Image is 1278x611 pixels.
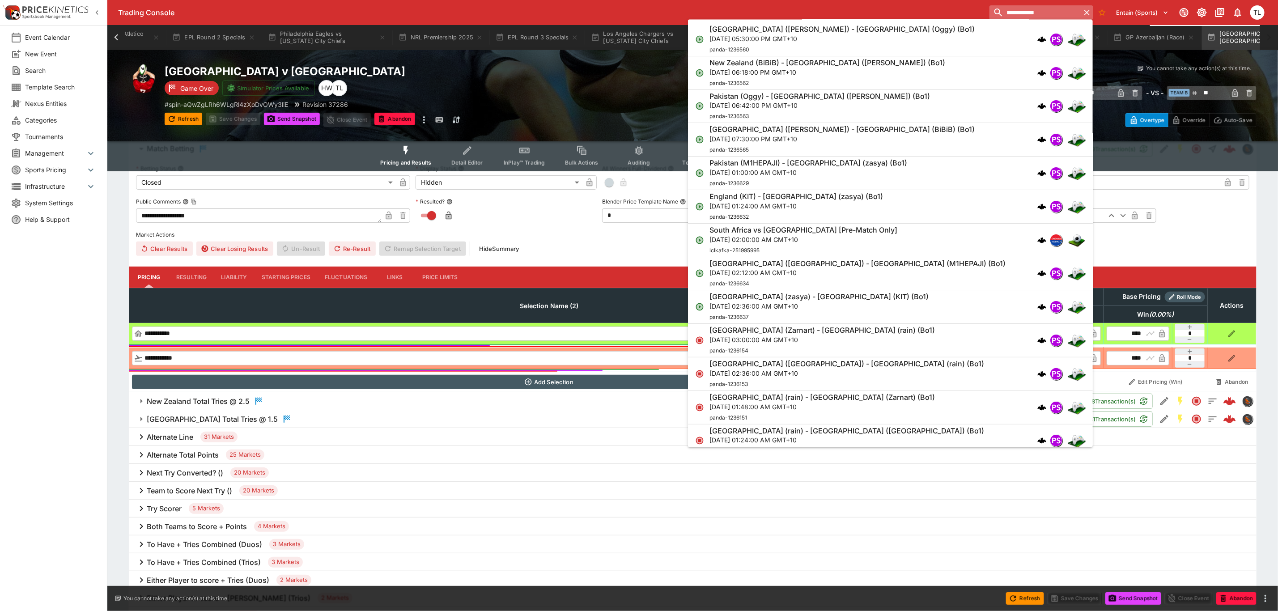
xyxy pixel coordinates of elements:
button: Trent Lewis [1248,3,1267,22]
h6: Next Try Converted? () [147,468,223,478]
div: f1078ccf-0a4d-442d-94a1-1cfbfb2453e9 [1223,395,1236,407]
svg: Open [695,68,704,77]
button: EPL Round 3 Specials [490,25,584,50]
button: Public CommentsCopy To Clipboard [183,199,189,205]
h6: Try Scorer [147,504,182,513]
div: cerberus [1037,303,1046,312]
div: pandascore [1050,401,1062,414]
span: Help & Support [25,215,96,224]
p: [DATE] 02:36:00 AM GMT+10 [709,302,929,311]
h6: Team to Score Next Try () [147,486,232,496]
div: sportingsolutions [1242,414,1253,424]
img: logo-cerberus.svg [1037,236,1046,245]
span: Detail Editor [451,159,483,166]
div: cerberus [1037,202,1046,211]
p: Public Comments [136,198,181,205]
span: Template Search [25,82,96,92]
img: logo-cerberus.svg [1037,269,1046,278]
button: Totals [1205,393,1221,409]
div: cerberus [1037,437,1046,446]
span: Categories [25,115,96,125]
div: cerberus [1037,336,1046,345]
button: Edit Pricing (Win) [1106,375,1205,389]
p: Blender Price Template Name [602,198,678,205]
svg: Open [695,236,704,245]
p: [DATE] 05:30:00 PM GMT+10 [709,34,975,43]
svg: Closed [1191,414,1202,424]
div: cerberus [1037,169,1046,178]
h6: [GEOGRAPHIC_DATA] (rain) - [GEOGRAPHIC_DATA] (Zarnart) (Bo1) [709,393,935,402]
button: Copy To Clipboard [191,199,197,205]
span: Pricing and Results [380,159,431,166]
button: more [419,113,429,127]
img: logo-cerberus.svg [1037,336,1046,345]
div: pandascore [1050,167,1062,180]
img: logo-cerberus.svg [1037,68,1046,77]
span: panda-1236565 [709,147,749,153]
img: logo-cerberus.svg [1037,369,1046,378]
button: GP Azerbaijan (Race) [1108,25,1200,50]
img: esports.png [1068,131,1086,149]
button: Links [375,267,415,288]
button: SGM Enabled [1172,393,1189,409]
h6: [GEOGRAPHIC_DATA] (rain) - [GEOGRAPHIC_DATA] ([GEOGRAPHIC_DATA]) (Bo1) [709,426,984,436]
button: New Zealand Total Tries @ 2.5 [129,392,1078,410]
img: Sportsbook Management [22,15,71,19]
p: You cannot take any action(s) at this time. [123,594,229,603]
span: panda-1236560 [709,46,749,53]
h6: Alternate Total Points [147,450,219,460]
span: Mark an event as closed and abandoned. [374,114,415,123]
span: Nexus Entities [25,99,96,108]
img: pandascore.png [1050,134,1062,146]
h6: [GEOGRAPHIC_DATA] ([PERSON_NAME]) - [GEOGRAPHIC_DATA] (Oggy) (Bo1) [709,25,975,34]
button: Price Limits [415,267,465,288]
span: New Event [25,49,96,59]
img: esports.png [1068,399,1086,416]
button: Edit Detail [1156,393,1172,409]
span: panda-1236151 [709,414,747,421]
img: pandascore.png [1050,368,1062,380]
svg: Closed [695,336,704,345]
svg: Closed [695,369,704,378]
label: Market Actions [136,228,1249,242]
p: [DATE] 01:48:00 AM GMT+10 [709,402,935,412]
button: Closed [1189,411,1205,427]
button: Notifications [1230,4,1246,21]
span: Team B [1169,89,1190,97]
div: cerberus [1037,136,1046,144]
p: [DATE] 07:30:00 PM GMT+10 [709,135,975,144]
div: Event type filters [373,140,1012,171]
span: 2 Markets [276,576,311,585]
div: Start From [1125,113,1257,127]
img: esports.png [1068,198,1086,216]
img: esports.png [1068,265,1086,283]
span: Sports Pricing [25,165,85,174]
div: cerberus [1037,369,1046,378]
div: Trent Lewis [331,80,347,96]
p: Override [1183,115,1206,125]
p: Copy To Clipboard [165,100,288,109]
img: sportingsolutions [1243,396,1253,406]
div: cerberus [1037,403,1046,412]
div: pandascore [1050,100,1062,113]
span: Tournaments [25,132,96,141]
span: Re-Result [329,242,376,256]
button: Connected to PK [1176,4,1192,21]
h6: Either Player to score + Tries (Duos) [147,576,269,585]
div: Base Pricing [1119,291,1165,302]
h6: [GEOGRAPHIC_DATA] ([GEOGRAPHIC_DATA]) - [GEOGRAPHIC_DATA] (rain) (Bo1) [709,359,984,369]
span: Infrastructure [25,182,85,191]
img: esports.png [1068,298,1086,316]
div: 1591e035-3faa-4889-be28-424352a93b89 [1223,413,1236,425]
h6: [GEOGRAPHIC_DATA] ([GEOGRAPHIC_DATA]) - [GEOGRAPHIC_DATA] (M1HEPAJI) (Bo1) [709,259,1006,268]
span: Mark an event as closed and abandoned. [1216,593,1257,602]
div: Harry Walker [318,80,335,96]
h6: To Have + Tries Combined (Duos) [147,540,262,549]
h6: [GEOGRAPHIC_DATA] Total Tries @ 1.5 [147,415,278,424]
button: [GEOGRAPHIC_DATA] Total Tries @ 1.5 [129,410,1080,428]
div: Show/hide Price Roll mode configuration. [1165,292,1205,302]
img: logo-cerberus.svg [1037,437,1046,446]
button: Add Selection [132,375,967,389]
span: Bulk Actions [565,159,598,166]
p: [DATE] 06:18:00 PM GMT+10 [709,68,945,77]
